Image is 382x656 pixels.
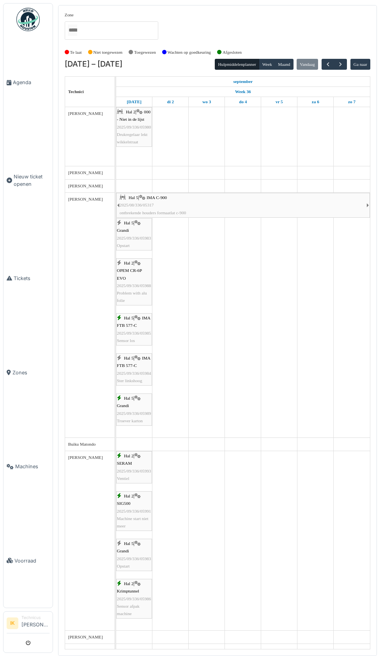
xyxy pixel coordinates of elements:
span: Grandi [117,228,129,233]
div: | [117,540,151,570]
span: Problem with alu folie [117,291,147,303]
span: Hal 5 [124,356,134,360]
span: Buiku Matondo [68,442,96,446]
span: 2025/09/336/05989 [117,411,151,416]
label: Zone [65,12,74,18]
div: | [117,259,151,304]
a: Zones [4,325,53,420]
span: Hal 5 [124,396,134,400]
span: Machines [15,463,50,470]
a: Machines [4,420,53,514]
span: 2025/09/336/05984 [117,371,151,376]
div: | [117,452,151,482]
span: Hal 5 [124,220,134,225]
span: [PERSON_NAME] [68,648,103,652]
span: Opstart [117,564,130,568]
span: Hal 5 [124,541,134,546]
span: Ster linkshoog [117,378,142,383]
span: 2025/09/336/05988 [117,283,151,288]
span: 2025/08/336/05317 [120,203,154,207]
span: Drukregelaar lekt wikkelstraat [117,132,148,144]
div: | [117,314,151,344]
span: Opstart [117,243,130,248]
span: Sensor afpak machine [117,604,140,616]
button: Maand [275,59,294,70]
span: Hal 5 [129,195,138,200]
span: 2025/09/336/05983 [117,556,151,561]
a: 2 september 2025 [165,97,176,107]
button: Volgende [334,59,347,70]
a: 4 september 2025 [237,97,249,107]
span: Hal 2 [126,109,136,114]
a: 7 september 2025 [346,97,357,107]
div: Technicus [21,615,50,621]
img: Badge_color-CXgf-gQk.svg [16,8,40,31]
input: Alles [68,25,77,36]
div: | [117,354,151,384]
a: 3 september 2025 [200,97,213,107]
span: [PERSON_NAME] [68,111,103,116]
div: | [117,395,151,425]
span: 2025/09/336/05986 [117,596,151,601]
button: Ga naar [350,59,371,70]
a: Nieuw ticket openen [4,130,53,231]
span: Nieuw ticket openen [14,173,50,188]
span: Troever karton [117,418,143,423]
a: Voorraad [4,514,53,608]
li: [PERSON_NAME] [21,615,50,631]
li: IK [7,617,18,629]
div: | [117,580,151,617]
span: IMA C-900 [147,195,167,200]
span: Technici [68,89,84,94]
span: [PERSON_NAME] [68,170,103,175]
a: Week 36 [233,87,253,97]
span: 2025/09/336/05993 [117,469,151,473]
span: Agenda [13,79,50,86]
span: 2025/09/336/05983 [117,236,151,240]
label: Wachten op goedkeuring [168,49,211,56]
h2: [DATE] – [DATE] [65,60,122,69]
a: 1 september 2025 [231,77,255,86]
span: [PERSON_NAME] [68,635,103,639]
span: Hal 2 [124,453,134,458]
span: Tickets [14,275,50,282]
button: Hulpmiddelenplanner [215,59,259,70]
span: Zones [12,369,50,376]
button: Week [259,59,275,70]
div: | [120,194,366,217]
span: Hal 2 [124,261,134,265]
div: | [117,492,151,530]
span: 2025/09/336/05980 [117,125,151,129]
a: 1 september 2025 [125,97,143,107]
span: Hal 2 [124,494,134,498]
span: SIG500 [117,501,131,506]
a: Tickets [4,231,53,326]
span: Grandi [117,548,129,553]
span: Voorraad [14,557,50,564]
span: Grandi [117,403,129,408]
span: [PERSON_NAME] [68,197,103,201]
span: OPEM CR-6P EVO [117,268,142,280]
span: ontbrekende houders formaatlat c-900 [120,210,186,215]
label: Niet toegewezen [93,49,122,56]
span: SERAM [117,461,132,466]
span: Krimptunnel [117,589,139,593]
label: Te laat [70,49,82,56]
span: Hal 2 [124,581,134,586]
span: 2025/09/336/05991 [117,509,151,513]
span: Ventiel [117,476,129,481]
span: Hal 5 [124,316,134,320]
span: Sensor los [117,338,135,343]
div: | [117,219,151,249]
div: | [117,108,151,146]
a: IK Technicus[PERSON_NAME] [7,615,50,633]
span: Machine start niet meer [117,516,149,528]
a: 6 september 2025 [310,97,321,107]
button: Vorige [322,59,334,70]
span: [PERSON_NAME] [68,183,103,188]
a: 5 september 2025 [274,97,285,107]
a: Agenda [4,35,53,130]
button: Vandaag [297,59,318,70]
span: [PERSON_NAME] [68,455,103,460]
label: Afgesloten [223,49,242,56]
